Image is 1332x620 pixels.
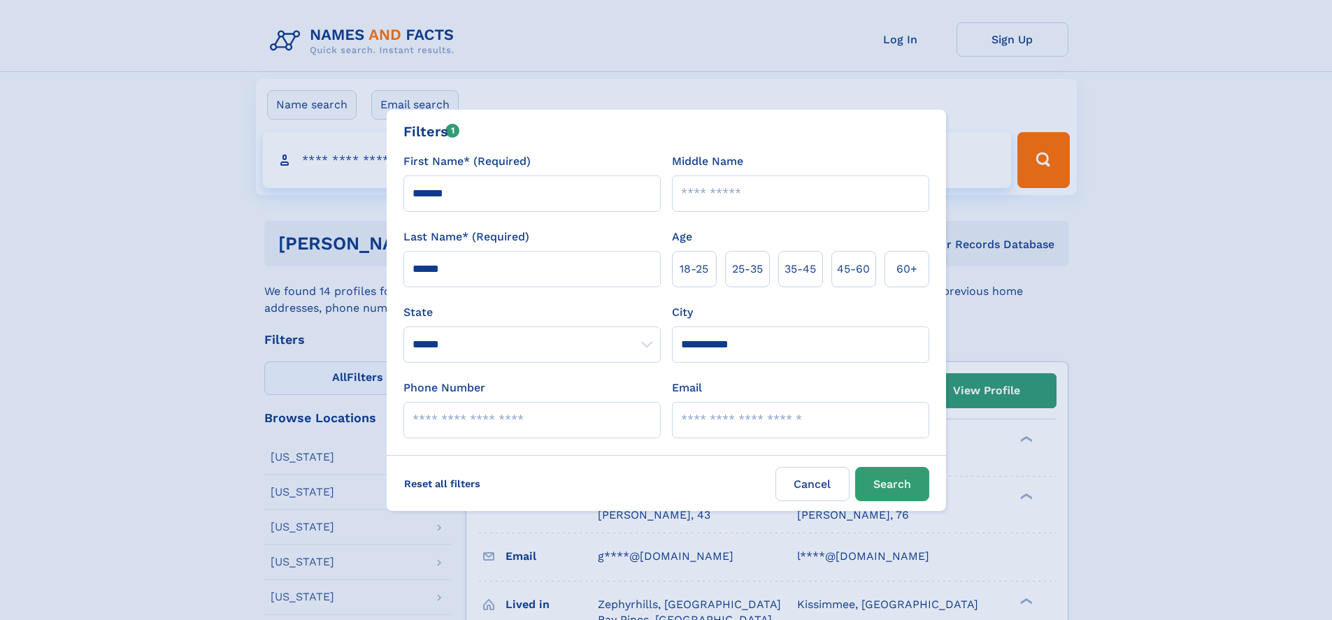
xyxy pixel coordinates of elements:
label: Phone Number [403,380,485,396]
span: 45‑60 [837,261,870,277]
span: 25‑35 [732,261,763,277]
label: Cancel [775,467,850,501]
label: Last Name* (Required) [403,229,529,245]
div: Filters [403,121,460,142]
span: 35‑45 [785,261,816,277]
button: Search [855,467,929,501]
label: City [672,304,693,321]
label: Middle Name [672,153,743,170]
span: 18‑25 [680,261,708,277]
label: First Name* (Required) [403,153,531,170]
label: State [403,304,661,321]
label: Email [672,380,702,396]
span: 60+ [896,261,917,277]
label: Reset all filters [395,467,489,500]
label: Age [672,229,692,245]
